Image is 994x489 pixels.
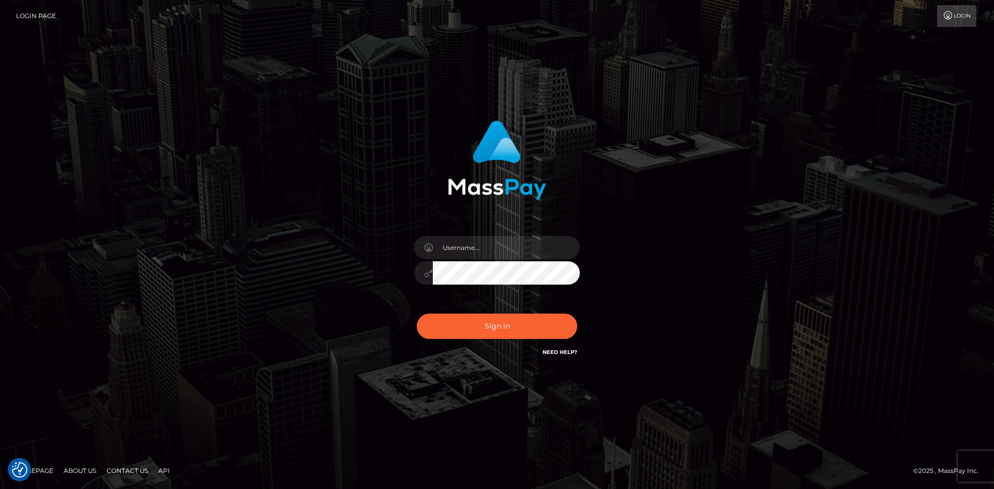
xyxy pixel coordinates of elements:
[913,465,986,477] div: © 2025 , MassPay Inc.
[433,236,580,259] input: Username...
[154,463,174,479] a: API
[16,5,56,27] a: Login Page
[11,463,57,479] a: Homepage
[12,462,27,478] button: Consent Preferences
[60,463,100,479] a: About Us
[103,463,152,479] a: Contact Us
[12,462,27,478] img: Revisit consent button
[417,314,577,339] button: Sign in
[448,121,546,200] img: MassPay Login
[937,5,976,27] a: Login
[543,349,577,355] a: Need Help?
